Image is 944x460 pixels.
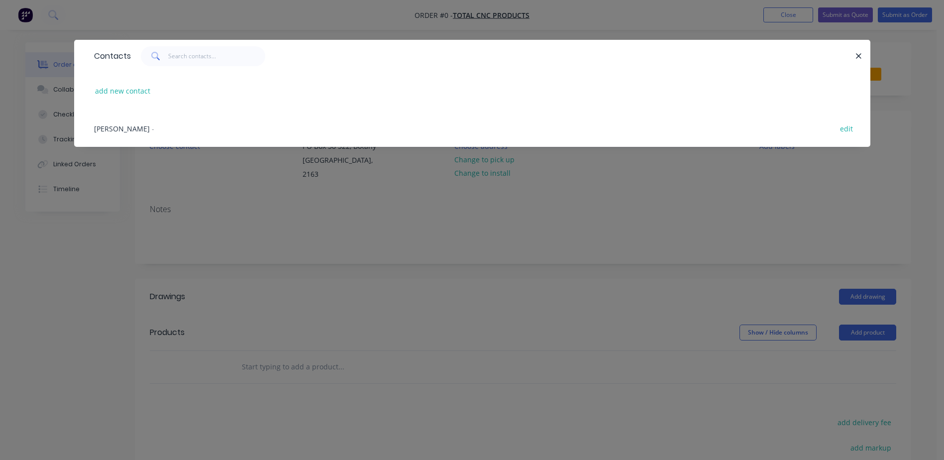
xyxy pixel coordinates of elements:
button: add new contact [90,84,156,98]
div: Contacts [89,40,131,72]
input: Search contacts... [168,46,265,66]
button: edit [835,121,858,135]
span: [PERSON_NAME] [94,124,150,133]
span: - [152,124,154,133]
